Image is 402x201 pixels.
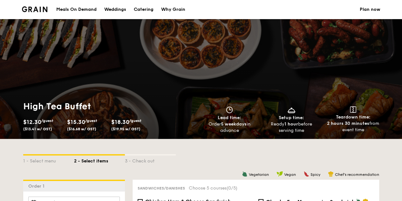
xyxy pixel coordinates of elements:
[22,6,48,12] a: Logotype
[138,186,185,190] span: Sandwiches/Danishes
[125,155,176,164] div: 3 - Check out
[284,172,296,177] span: Vegan
[111,118,129,126] span: $18.30
[327,121,369,126] strong: 2 hours 30 minutes
[23,118,41,126] span: $12.30
[22,6,48,12] img: Grain
[263,121,320,134] div: Ready before serving time
[310,172,320,177] span: Spicy
[74,155,125,164] div: 2 - Select items
[23,127,52,131] span: ($13.41 w/ GST)
[227,185,237,191] span: (0/5)
[335,172,379,177] span: Chef's recommendation
[85,118,97,123] span: /guest
[23,155,74,164] div: 1 - Select menu
[28,183,47,189] span: Order 1
[67,118,85,126] span: $15.30
[23,101,199,112] h1: High Tea Buffet
[221,121,247,127] strong: 5 weekdays
[325,120,382,133] div: from event time
[303,171,309,177] img: icon-spicy.37a8142b.svg
[287,106,296,113] img: icon-dish.430c3a2e.svg
[279,115,304,120] span: Setup time:
[249,172,269,177] span: Vegetarian
[201,121,258,134] div: Order in advance
[276,171,283,177] img: icon-vegan.f8ff3823.svg
[218,115,241,120] span: Lead time:
[328,171,334,177] img: icon-chef-hat.a58ddaea.svg
[284,121,298,127] strong: 1 hour
[67,127,96,131] span: ($16.68 w/ GST)
[189,185,237,191] span: Choose 5 courses
[41,118,53,123] span: /guest
[111,127,140,131] span: ($19.95 w/ GST)
[225,106,234,113] img: icon-clock.2db775ea.svg
[336,114,371,120] span: Teardown time:
[242,171,248,177] img: icon-vegetarian.fe4039eb.svg
[350,106,356,113] img: icon-teardown.65201eee.svg
[129,118,141,123] span: /guest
